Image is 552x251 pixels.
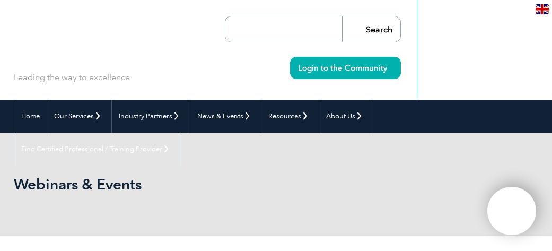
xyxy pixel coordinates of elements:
a: Login to the Community [290,57,401,79]
img: svg+xml;nitro-empty-id=MTEwODoxMTY=-1;base64,PHN2ZyB2aWV3Qm94PSIwIDAgNDAwIDQwMCIgd2lkdGg9IjQwMCIg... [498,198,525,224]
a: About Us [319,100,373,133]
a: Industry Partners [112,100,190,133]
img: svg+xml;nitro-empty-id=MzU4OjIyMw==-1;base64,PHN2ZyB2aWV3Qm94PSIwIDAgMTEgMTEiIHdpZHRoPSIxMSIgaGVp... [387,65,393,71]
a: Find Certified Professional / Training Provider [14,133,180,166]
img: en [536,4,549,14]
h1: Webinars & Events [14,175,303,193]
a: Resources [261,100,319,133]
a: Home [14,100,47,133]
p: Leading the way to excellence [14,72,130,83]
input: Search [342,16,400,42]
a: Our Services [47,100,111,133]
a: News & Events [190,100,261,133]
